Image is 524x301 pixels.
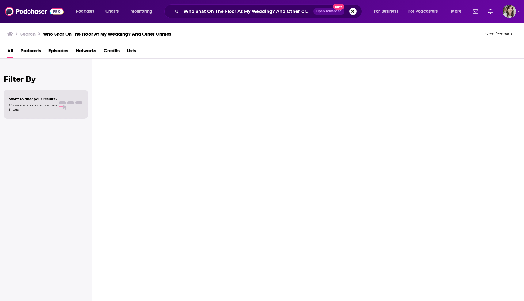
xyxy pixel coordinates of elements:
[170,4,368,18] div: Search podcasts, credits, & more...
[9,97,58,101] span: Want to filter your results?
[131,7,152,16] span: Monitoring
[21,46,41,58] a: Podcasts
[486,6,495,17] a: Show notifications dropdown
[43,31,171,37] h3: Who Shat On The Floor At My Wedding? And Other Crimes
[127,46,136,58] a: Lists
[370,6,406,16] button: open menu
[470,6,481,17] a: Show notifications dropdown
[104,46,120,58] a: Credits
[313,8,344,15] button: Open AdvancedNew
[408,7,438,16] span: For Podcasters
[48,46,68,58] a: Episodes
[101,6,122,16] a: Charts
[503,5,516,18] span: Logged in as devinandrade
[9,103,58,112] span: Choose a tab above to access filters.
[451,7,461,16] span: More
[447,6,469,16] button: open menu
[76,46,96,58] a: Networks
[404,6,447,16] button: open menu
[72,6,102,16] button: open menu
[503,5,516,18] button: Show profile menu
[181,6,313,16] input: Search podcasts, credits, & more...
[76,7,94,16] span: Podcasts
[7,46,13,58] a: All
[4,75,88,83] h2: Filter By
[126,6,160,16] button: open menu
[333,4,344,10] span: New
[503,5,516,18] img: User Profile
[316,10,342,13] span: Open Advanced
[484,31,514,37] button: Send feedback
[105,7,119,16] span: Charts
[5,6,64,17] img: Podchaser - Follow, Share and Rate Podcasts
[20,31,36,37] h3: Search
[374,7,398,16] span: For Business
